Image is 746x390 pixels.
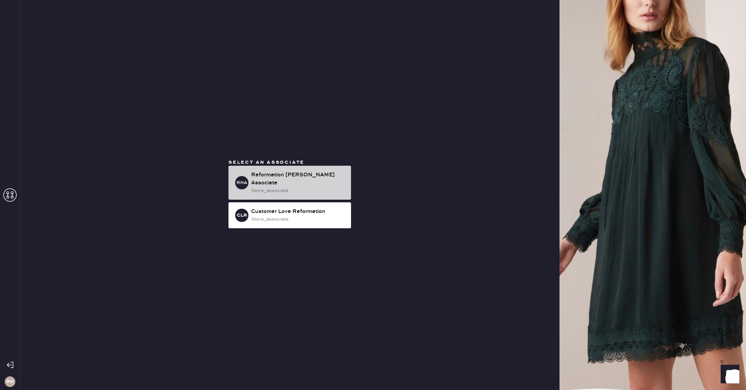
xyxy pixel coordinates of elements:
div: store_associate [251,187,346,194]
div: Reformation [PERSON_NAME] Associate [251,171,346,187]
h3: RH [6,379,14,384]
div: store_associate [251,216,346,223]
h3: RHA [236,180,247,185]
iframe: Front Chat [714,360,743,389]
div: Customer Love Reformation [251,208,346,216]
h3: CLR [237,213,247,218]
span: Select an associate [228,159,304,165]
